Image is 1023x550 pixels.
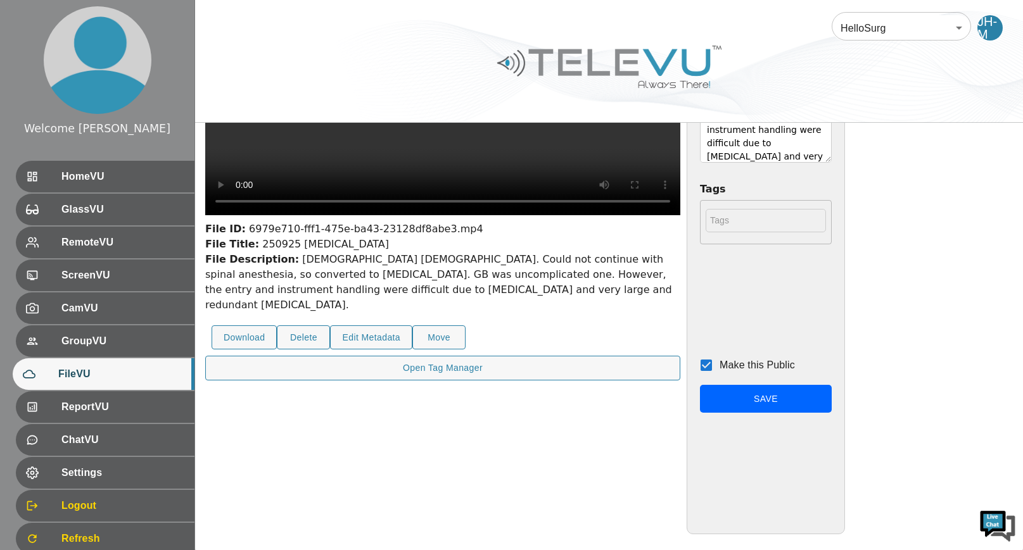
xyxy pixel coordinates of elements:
[205,253,299,265] strong: File Description:
[22,59,53,91] img: d_736959983_company_1615157101543_736959983
[61,169,184,184] span: HomeVU
[61,235,184,250] span: RemoteVU
[61,531,184,546] span: Refresh
[61,498,184,513] span: Logout
[205,356,680,380] button: Open Tag Manager
[16,194,194,225] div: GlassVU
[61,334,184,349] span: GroupVU
[706,209,826,232] input: Tags
[61,465,184,480] span: Settings
[277,325,330,350] button: Delete
[61,268,184,283] span: ScreenVU
[16,227,194,258] div: RemoteVU
[16,391,194,423] div: ReportVU
[700,385,832,413] button: Save
[61,432,184,447] span: ChatVU
[58,366,184,382] span: FileVU
[66,66,213,83] div: Chat with us now
[205,223,246,235] strong: File ID:
[832,10,971,46] div: HelloSurg
[16,161,194,192] div: HomeVU
[412,325,466,350] button: Move
[13,358,194,390] div: FileVU
[700,182,832,197] label: Tags
[61,202,184,217] span: GlassVU
[205,238,259,250] strong: File Title:
[61,399,184,415] span: ReportVU
[720,359,795,370] span: Make this Public
[16,259,194,291] div: ScreenVU
[495,41,723,93] img: Logo
[16,457,194,489] div: Settings
[16,424,194,456] div: ChatVU
[73,159,175,287] span: We're online!
[208,6,238,37] div: Minimize live chat window
[330,325,412,350] button: Edit Metadata
[977,15,1003,41] div: JH-M
[24,120,170,137] div: Welcome [PERSON_NAME]
[205,237,680,252] div: 250925 [MEDICAL_DATA]
[16,490,194,522] div: Logout
[700,99,832,163] textarea: [DEMOGRAPHIC_DATA] [DEMOGRAPHIC_DATA]. Could not continue with spinal anesthesia, so converted to...
[16,292,194,324] div: CamVU
[205,252,680,313] div: [DEMOGRAPHIC_DATA] [DEMOGRAPHIC_DATA]. Could not continue with spinal anesthesia, so converted to...
[212,325,277,350] button: Download
[61,301,184,316] span: CamVU
[16,325,194,357] div: GroupVU
[979,506,1017,544] img: Chat Widget
[205,222,680,237] div: 6979e710-fff1-475e-ba43-23128df8abe3.mp4
[6,346,241,390] textarea: Type your message and hit 'Enter'
[44,6,151,114] img: profile.png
